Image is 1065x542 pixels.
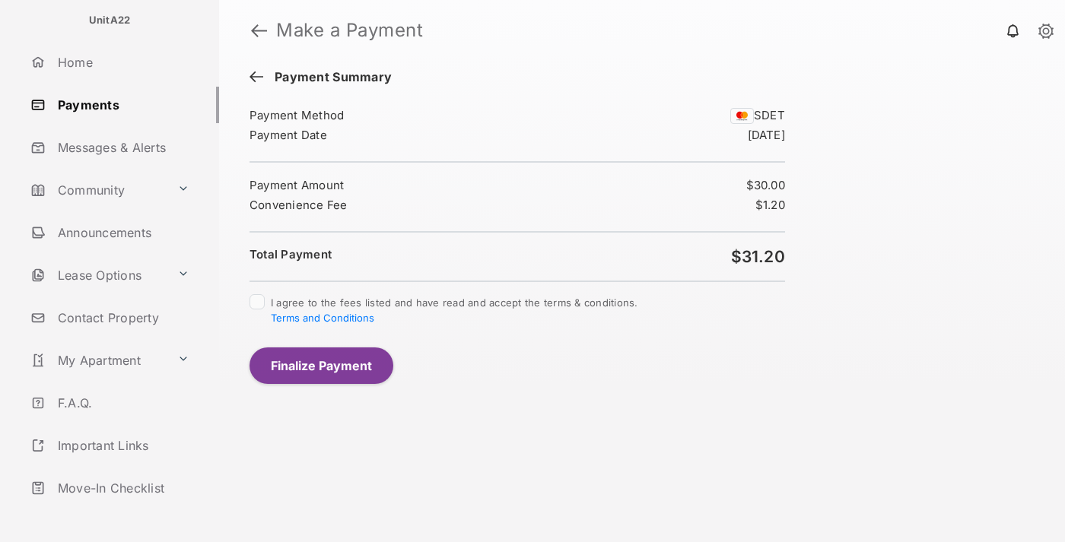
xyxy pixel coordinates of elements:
a: Payments [24,87,219,123]
a: Contact Property [24,300,219,336]
a: Announcements [24,214,219,251]
span: Payment Summary [267,70,392,87]
a: F.A.Q. [24,385,219,421]
a: My Apartment [24,342,171,379]
a: Community [24,172,171,208]
button: Finalize Payment [250,347,393,384]
a: Lease Options [24,257,171,293]
p: UnitA22 [89,13,131,28]
button: I agree to the fees listed and have read and accept the terms & conditions. [271,312,374,324]
a: Important Links [24,427,196,464]
a: Messages & Alerts [24,129,219,166]
span: I agree to the fees listed and have read and accept the terms & conditions. [271,296,638,324]
strong: Make a Payment [276,21,423,40]
a: Home [24,44,219,81]
a: Move-In Checklist [24,470,219,506]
